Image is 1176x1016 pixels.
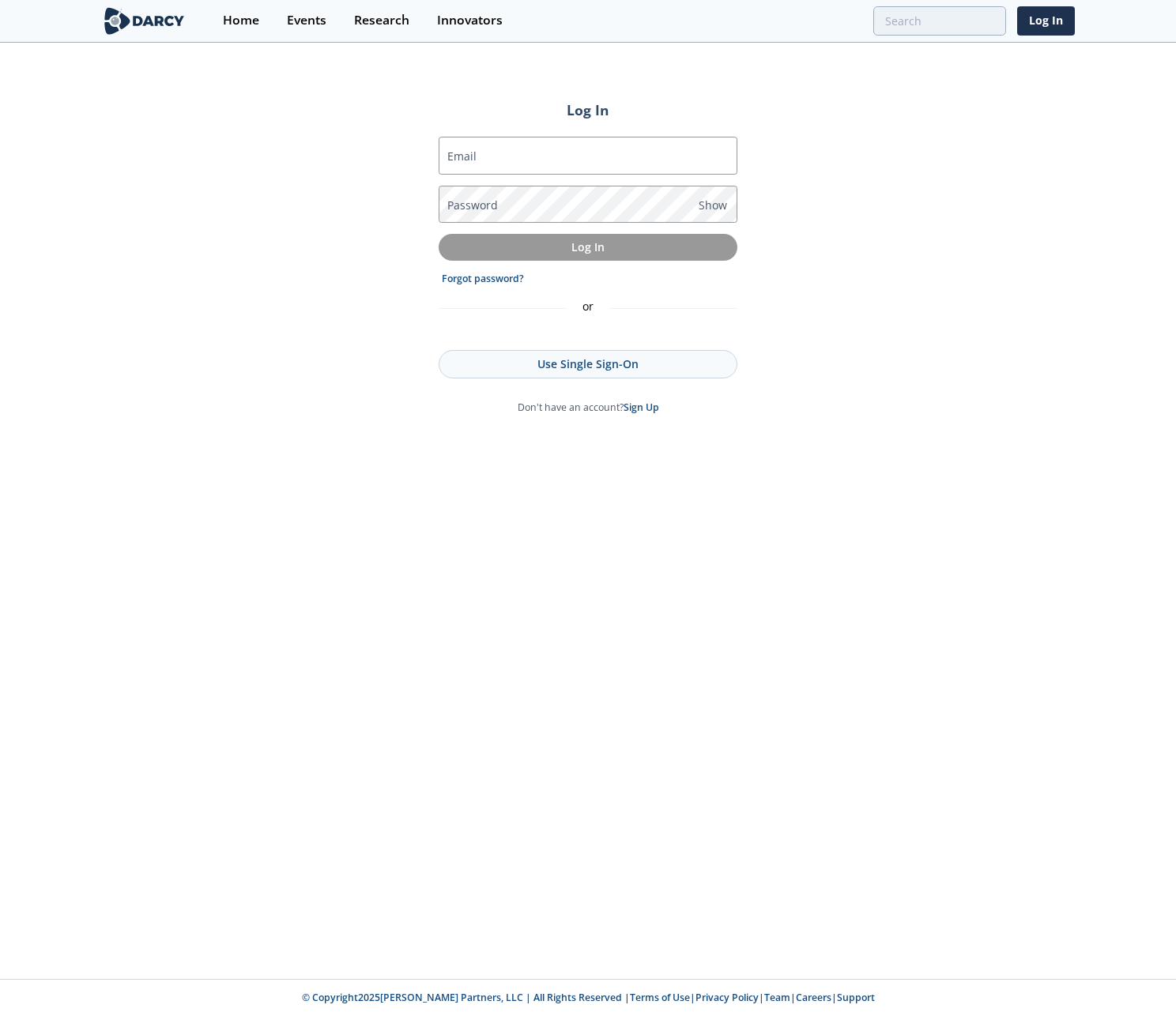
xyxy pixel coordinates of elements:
[518,401,659,415] p: Don't have an account?
[630,991,690,1004] a: Terms of Use
[837,991,875,1004] a: Support
[764,991,790,1004] a: Team
[223,14,259,27] div: Home
[41,991,1135,1005] p: © Copyright 2025 [PERSON_NAME] Partners, LLC | All Rights Reserved | | | | |
[287,14,326,27] div: Events
[624,401,659,414] a: Sign Up
[450,239,726,255] p: Log In
[699,197,727,213] span: Show
[354,14,409,27] div: Research
[447,197,498,213] label: Password
[101,7,187,35] img: logo-wide.svg
[450,356,726,372] p: Use Single Sign-On
[439,350,737,378] a: Use Single Sign-On
[442,272,524,286] a: Forgot password?
[447,148,477,164] label: Email
[567,298,609,314] div: or
[796,991,831,1004] a: Careers
[439,234,737,260] button: Log In
[437,14,503,27] div: Innovators
[873,6,1006,36] input: Advanced Search
[1017,6,1075,36] a: Log In
[439,100,737,120] h2: Log In
[695,991,759,1004] a: Privacy Policy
